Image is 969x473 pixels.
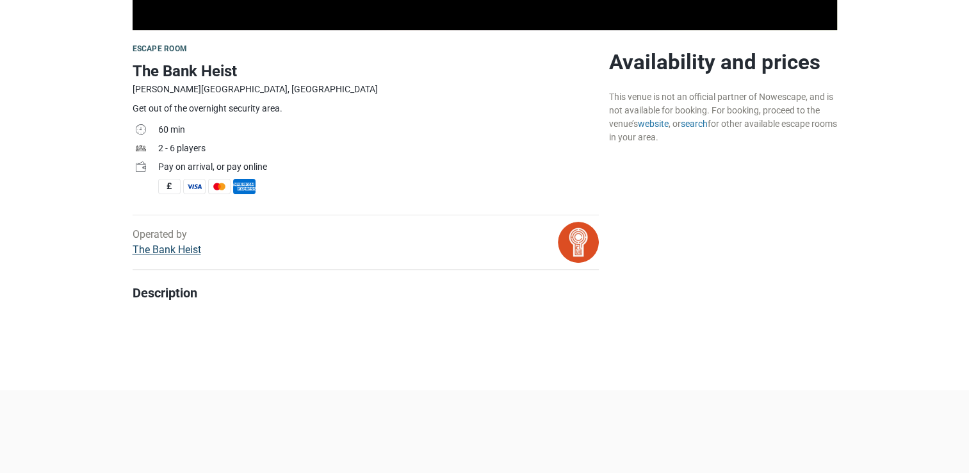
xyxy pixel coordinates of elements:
[158,160,599,174] div: Pay on arrival, or pay online
[133,102,599,115] div: Get out of the overnight security area.
[133,83,599,96] div: [PERSON_NAME][GEOGRAPHIC_DATA], [GEOGRAPHIC_DATA]
[638,119,669,129] a: website
[558,222,599,263] img: bitmap.png
[208,179,231,194] span: MasterCard
[158,140,599,159] td: 2 - 6 players
[233,179,256,194] span: American Express
[133,227,201,258] div: Operated by
[681,119,708,129] a: search
[183,179,206,194] span: Visa
[133,244,201,256] a: The Bank Heist
[133,285,599,301] h4: Description
[158,122,599,140] td: 60 min
[158,179,181,194] span: Cash
[133,44,187,53] span: Escape room
[163,390,806,470] iframe: Advertisement
[609,90,837,144] div: This venue is not an official partner of Nowescape, and is not available for booking. For booking...
[609,49,837,75] h2: Availability and prices
[133,60,599,83] h1: The Bank Heist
